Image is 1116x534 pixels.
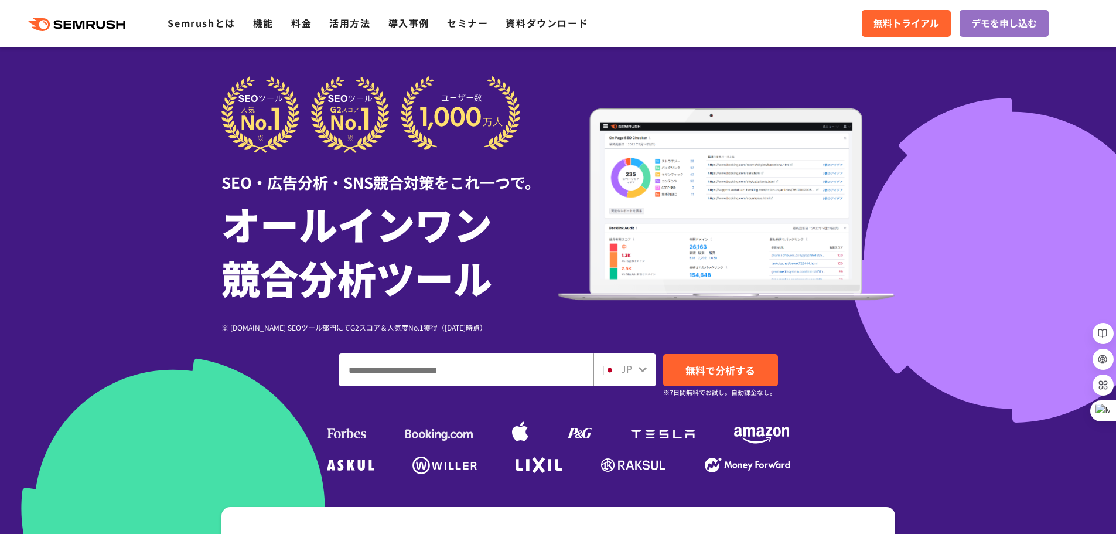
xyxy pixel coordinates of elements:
[873,16,939,31] span: 無料トライアル
[862,10,951,37] a: 無料トライアル
[339,354,593,386] input: ドメイン、キーワードまたはURLを入力してください
[221,322,558,333] div: ※ [DOMAIN_NAME] SEOツール部門にてG2スコア＆人気度No.1獲得（[DATE]時点）
[388,16,429,30] a: 導入事例
[291,16,312,30] a: 料金
[253,16,274,30] a: 機能
[168,16,235,30] a: Semrushとは
[663,387,776,398] small: ※7日間無料でお試し。自動課金なし。
[621,362,632,376] span: JP
[506,16,588,30] a: 資料ダウンロード
[960,10,1049,37] a: デモを申し込む
[663,354,778,386] a: 無料で分析する
[221,196,558,304] h1: オールインワン 競合分析ツール
[685,363,755,377] span: 無料で分析する
[447,16,488,30] a: セミナー
[221,153,558,193] div: SEO・広告分析・SNS競合対策をこれ一つで。
[329,16,370,30] a: 活用方法
[971,16,1037,31] span: デモを申し込む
